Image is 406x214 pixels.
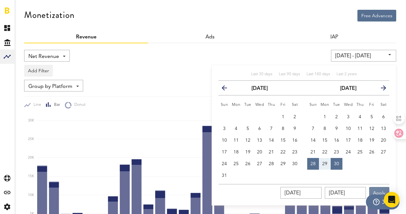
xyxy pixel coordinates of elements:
[322,150,327,154] span: 22
[280,138,286,143] span: 15
[16,21,23,35] a: Monetization
[357,138,363,143] span: 18
[223,126,226,131] span: 3
[325,187,366,199] input: __/__/____
[242,123,254,135] button: 5
[309,103,317,107] small: Sunday
[24,65,53,77] button: Add Filter
[366,194,399,211] iframe: 開啟您可用於找到更多資訊的 Widget
[319,146,331,158] button: 22
[307,135,319,146] button: 14
[277,123,289,135] button: 8
[247,126,249,131] span: 5
[280,187,322,199] input: __/__/____
[232,103,241,107] small: Monday
[331,146,342,158] button: 23
[16,64,23,78] a: Cohorts
[356,103,364,107] small: Thursday
[335,126,338,131] span: 9
[218,158,230,170] button: 24
[319,158,331,170] button: 29
[255,103,264,107] small: Wednesday
[269,162,274,166] span: 28
[19,7,25,21] span: Analytics
[333,103,340,107] small: Tuesday
[257,150,262,154] span: 20
[354,111,366,123] button: 4
[235,126,237,131] span: 4
[378,111,389,123] button: 6
[342,146,354,158] button: 24
[242,135,254,146] button: 12
[369,187,389,199] button: Apply
[334,150,339,154] span: 23
[16,50,23,64] a: Acquisition
[378,146,389,158] button: 27
[254,146,265,158] button: 20
[51,102,60,108] span: Bar
[335,115,338,119] span: 2
[218,135,230,146] button: 10
[381,138,386,143] span: 20
[282,115,284,119] span: 1
[28,81,72,92] span: Group by Platform
[357,150,363,154] span: 25
[346,150,351,154] span: 24
[270,126,273,131] span: 7
[265,135,277,146] button: 14
[337,72,357,76] span: Last 2 years
[369,138,374,143] span: 19
[279,72,300,76] span: Last 90 days
[331,111,342,123] button: 2
[289,123,301,135] button: 9
[265,158,277,170] button: 28
[28,137,34,141] text: 25K
[354,123,366,135] button: 11
[277,111,289,123] button: 1
[245,150,250,154] span: 19
[76,35,97,40] a: Revenue
[245,162,250,166] span: 26
[381,150,386,154] span: 27
[292,162,297,166] span: 30
[258,126,261,131] span: 6
[218,170,230,181] button: 31
[28,51,59,62] span: Net Revenue
[331,135,342,146] button: 16
[16,78,23,93] a: Custom Reports
[289,135,301,146] button: 16
[277,158,289,170] button: 29
[319,135,331,146] button: 15
[369,150,374,154] span: 26
[340,86,356,91] strong: [DATE]
[205,35,215,40] span: Ads
[221,103,228,107] small: Sunday
[277,146,289,158] button: 22
[280,103,286,107] small: Friday
[366,123,378,135] button: 12
[331,158,342,170] button: 30
[381,126,386,131] span: 13
[331,123,342,135] button: 9
[369,103,374,107] small: Friday
[269,150,274,154] span: 21
[342,123,354,135] button: 10
[292,138,297,143] span: 16
[382,115,385,119] span: 6
[307,158,319,170] button: 28
[222,150,227,154] span: 17
[334,162,339,166] span: 30
[265,146,277,158] button: 21
[230,135,242,146] button: 11
[359,115,361,119] span: 4
[312,126,314,131] span: 7
[233,150,239,154] span: 18
[222,138,227,143] span: 10
[366,135,378,146] button: 19
[346,138,351,143] span: 17
[381,103,387,107] small: Saturday
[245,138,250,143] span: 12
[222,173,227,178] span: 31
[292,103,298,107] small: Saturday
